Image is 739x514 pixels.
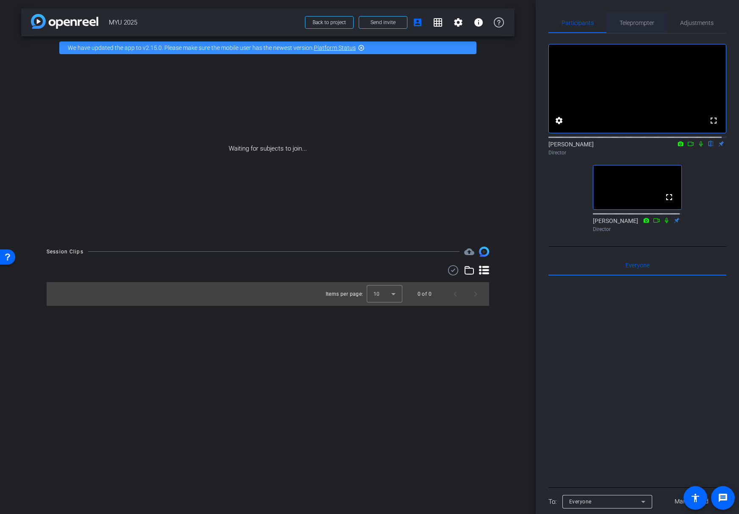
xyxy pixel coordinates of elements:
[562,20,594,26] span: Participants
[657,494,727,509] button: Mark all read
[593,225,682,233] div: Director
[47,247,83,256] div: Session Clips
[313,19,346,25] span: Back to project
[465,284,486,304] button: Next page
[593,217,682,233] div: [PERSON_NAME]
[554,115,564,126] mat-icon: settings
[21,59,515,238] div: Waiting for subjects to join...
[109,14,300,31] span: MYU 2025
[358,44,365,51] mat-icon: highlight_off
[718,493,728,503] mat-icon: message
[569,499,592,505] span: Everyone
[445,284,465,304] button: Previous page
[59,41,476,54] div: We have updated the app to v2.15.0. Please make sure the mobile user has the newest version.
[548,140,726,157] div: [PERSON_NAME]
[359,16,407,29] button: Send invite
[473,17,484,27] mat-icon: info
[479,247,489,257] img: Session clips
[709,115,719,126] mat-icon: fullscreen
[418,290,432,298] div: 0 of 0
[548,149,726,157] div: Director
[371,19,396,26] span: Send invite
[314,44,356,51] a: Platform Status
[453,17,463,27] mat-icon: settings
[326,290,363,298] div: Items per page:
[548,497,556,507] div: To:
[620,20,654,26] span: Teleprompter
[305,16,354,29] button: Back to project
[31,14,98,29] img: app-logo
[464,247,474,257] span: Destinations for your clips
[680,20,714,26] span: Adjustments
[412,17,423,27] mat-icon: account_box
[626,262,650,268] span: Everyone
[690,493,700,503] mat-icon: accessibility
[675,497,709,506] span: Mark all read
[706,140,716,147] mat-icon: flip
[464,247,474,257] mat-icon: cloud_upload
[664,192,674,202] mat-icon: fullscreen
[433,17,443,27] mat-icon: grid_on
